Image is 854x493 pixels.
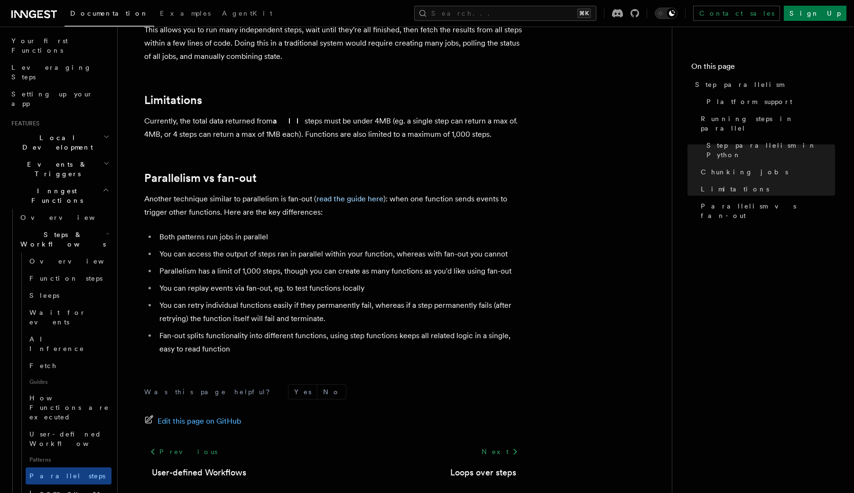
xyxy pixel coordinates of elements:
p: Another technique similar to parallelism is fan-out ( ): when one function sends events to trigge... [144,192,524,219]
button: Toggle dark mode [655,8,678,19]
kbd: ⌘K [577,9,591,18]
span: Setting up your app [11,90,93,107]
strong: all [273,116,305,125]
button: No [317,385,346,399]
span: Parallel steps [29,472,105,480]
span: Step parallelism [695,80,784,89]
span: Running steps in parallel [701,114,835,133]
span: Overview [20,214,118,221]
p: Currently, the total data returned from steps must be under 4MB (eg. a single step can return a m... [144,114,524,141]
span: Limitations [701,184,769,194]
span: Wait for events [29,309,86,326]
span: Sleeps [29,292,59,299]
a: Parallelism vs fan-out [144,171,257,185]
button: Steps & Workflows [17,226,111,253]
a: Documentation [65,3,154,27]
a: AgentKit [216,3,278,26]
span: Events & Triggers [8,160,103,179]
span: Inngest Functions [8,186,102,205]
a: read the guide here [316,194,383,203]
a: Parallel steps [26,467,111,484]
span: Fetch [29,362,57,370]
span: Chunking jobs [701,167,788,177]
a: User-defined Workflows [26,426,111,452]
span: Examples [160,9,211,17]
button: Yes [288,385,317,399]
a: Your first Functions [8,32,111,59]
span: AgentKit [222,9,272,17]
a: Overview [26,253,111,270]
a: Limitations [144,94,202,107]
button: Local Development [8,129,111,156]
a: Function steps [26,270,111,287]
a: Loops over steps [450,466,516,479]
p: Was this page helpful? [144,387,277,397]
span: Leveraging Steps [11,64,92,81]
a: Wait for events [26,304,111,331]
a: Setting up your app [8,85,111,112]
a: Parallelism vs fan-out [697,198,835,224]
a: Leveraging Steps [8,59,111,85]
p: This allows you to run many independent steps, wait until they're all finished, then fetch the re... [144,23,524,63]
li: Fan-out splits functionality into different functions, using step functions keeps all related log... [157,329,524,356]
span: Documentation [70,9,149,17]
li: Parallelism has a limit of 1,000 steps, though you can create as many functions as you'd like usi... [157,265,524,278]
a: Sign Up [784,6,846,21]
button: Events & Triggers [8,156,111,182]
a: Overview [17,209,111,226]
a: Running steps in parallel [697,110,835,137]
a: Step parallelism in Python [703,137,835,163]
li: You can replay events via fan-out, eg. to test functions locally [157,282,524,295]
a: User-defined Workflows [152,466,246,479]
span: Function steps [29,275,102,282]
span: Patterns [26,452,111,467]
li: Both patterns run jobs in parallel [157,230,524,244]
a: Previous [144,443,223,460]
span: Step parallelism in Python [706,141,835,160]
span: User-defined Workflows [29,430,115,447]
span: Features [8,120,39,127]
a: Step parallelism [691,76,835,93]
a: Platform support [703,93,835,110]
span: Guides [26,374,111,389]
a: Edit this page on GitHub [144,415,241,428]
li: You can access the output of steps ran in parallel within your function, whereas with fan-out you... [157,247,524,261]
span: Edit this page on GitHub [158,415,241,428]
h4: On this page [691,61,835,76]
a: Fetch [26,357,111,374]
a: How Functions are executed [26,389,111,426]
a: Contact sales [693,6,780,21]
a: Examples [154,3,216,26]
a: AI Inference [26,331,111,357]
span: Steps & Workflows [17,230,106,249]
a: Sleeps [26,287,111,304]
span: AI Inference [29,335,84,352]
span: Your first Functions [11,37,68,54]
button: Search...⌘K [414,6,596,21]
span: Overview [29,257,127,265]
span: Local Development [8,133,103,152]
button: Inngest Functions [8,182,111,209]
span: Platform support [706,97,792,106]
a: Limitations [697,180,835,198]
a: Chunking jobs [697,163,835,180]
a: Next [476,443,524,460]
li: You can retry individual functions easily if they permanently fail, whereas if a step permanently... [157,299,524,325]
span: How Functions are executed [29,394,109,421]
span: Parallelism vs fan-out [701,201,835,220]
